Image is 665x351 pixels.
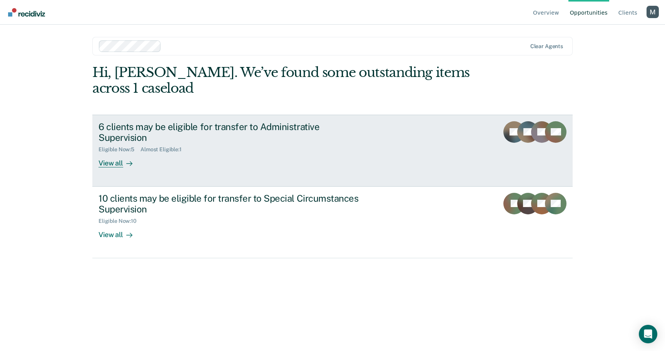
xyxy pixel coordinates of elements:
div: Hi, [PERSON_NAME]. We’ve found some outstanding items across 1 caseload [92,65,476,96]
div: View all [99,224,142,239]
div: 10 clients may be eligible for transfer to Special Circumstances Supervision [99,193,369,215]
div: View all [99,153,142,168]
a: 10 clients may be eligible for transfer to Special Circumstances SupervisionEligible Now:10View all [92,187,573,258]
img: Recidiviz [8,8,45,17]
div: Clear agents [530,43,563,50]
div: Almost Eligible : 1 [140,146,188,153]
div: 6 clients may be eligible for transfer to Administrative Supervision [99,121,369,144]
a: 6 clients may be eligible for transfer to Administrative SupervisionEligible Now:5Almost Eligible... [92,115,573,187]
button: Profile dropdown button [647,6,659,18]
div: Eligible Now : 5 [99,146,140,153]
div: Eligible Now : 10 [99,218,143,224]
div: Open Intercom Messenger [639,325,657,343]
